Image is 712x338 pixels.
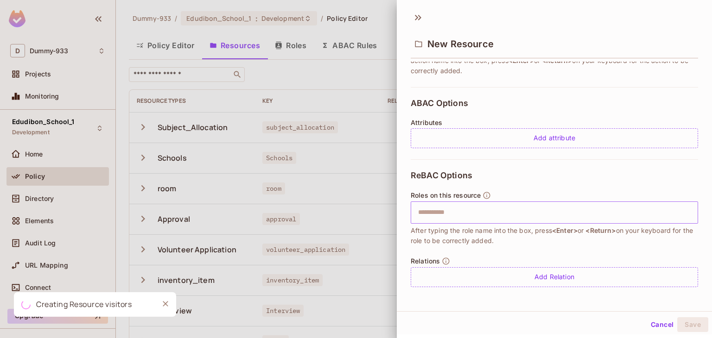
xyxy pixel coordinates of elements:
div: Add attribute [411,128,698,148]
span: <Return> [585,226,616,234]
span: ABAC Options [411,99,468,108]
span: Roles on this resource [411,192,481,199]
button: Save [677,317,708,332]
span: Relations [411,257,440,265]
button: Close [159,297,172,311]
span: New Resource [427,38,494,50]
div: Creating Resource visitors [36,299,132,310]
span: ReBAC Options [411,171,472,180]
span: Attributes [411,119,443,126]
span: <Enter> [509,56,534,64]
span: <Return> [542,56,572,64]
div: Add Relation [411,267,698,287]
span: <Enter> [552,226,578,234]
button: Cancel [647,317,677,332]
span: After typing the role name into the box, press or on your keyboard for the role to be correctly a... [411,225,698,246]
